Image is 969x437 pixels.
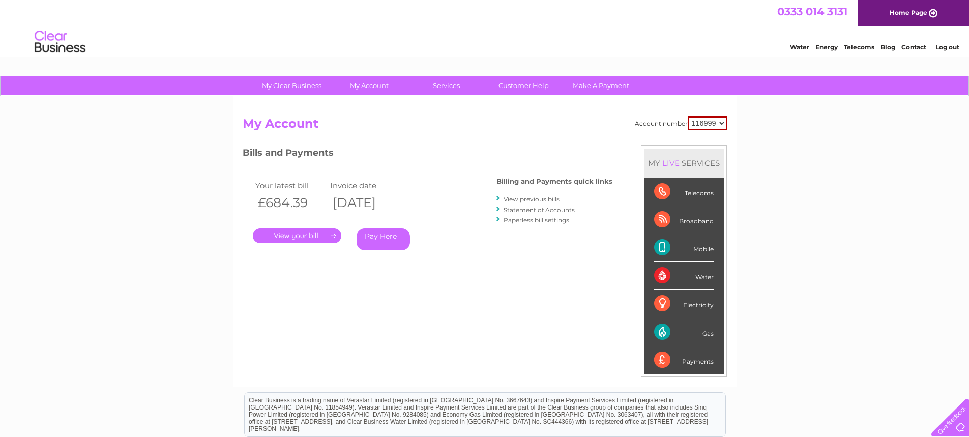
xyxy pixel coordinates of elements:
div: Clear Business is a trading name of Verastar Limited (registered in [GEOGRAPHIC_DATA] No. 3667643... [245,6,725,49]
div: MY SERVICES [644,149,724,178]
a: Energy [815,43,838,51]
a: Customer Help [482,76,566,95]
a: Log out [935,43,959,51]
a: Services [404,76,488,95]
a: Pay Here [357,228,410,250]
div: Gas [654,318,714,346]
div: Account number [635,116,727,130]
div: Telecoms [654,178,714,206]
a: My Clear Business [250,76,334,95]
a: 0333 014 3131 [777,5,847,18]
th: £684.39 [253,192,328,213]
a: Paperless bill settings [504,216,569,224]
img: logo.png [34,26,86,57]
a: Blog [880,43,895,51]
a: Water [790,43,809,51]
th: [DATE] [328,192,403,213]
a: My Account [327,76,411,95]
div: LIVE [660,158,682,168]
h2: My Account [243,116,727,136]
div: Broadband [654,206,714,234]
td: Invoice date [328,179,403,192]
h4: Billing and Payments quick links [496,178,612,185]
div: Water [654,262,714,290]
a: Telecoms [844,43,874,51]
a: View previous bills [504,195,560,203]
div: Electricity [654,290,714,318]
h3: Bills and Payments [243,145,612,163]
a: Contact [901,43,926,51]
td: Your latest bill [253,179,328,192]
div: Mobile [654,234,714,262]
div: Payments [654,346,714,374]
a: Make A Payment [559,76,643,95]
a: Statement of Accounts [504,206,575,214]
a: . [253,228,341,243]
